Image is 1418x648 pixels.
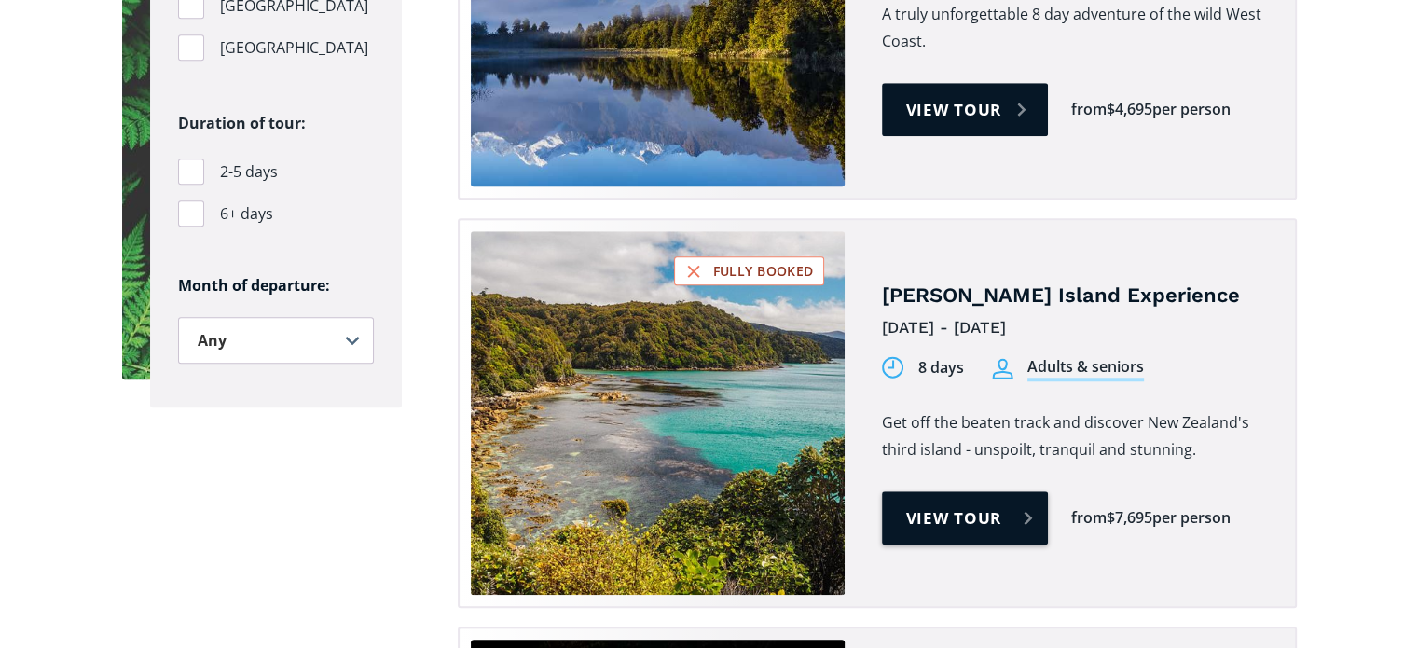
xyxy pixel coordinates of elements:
[1107,507,1152,529] div: $7,695
[178,276,374,296] h6: Month of departure:
[220,201,273,227] span: 6+ days
[918,357,927,379] div: 8
[882,491,1049,545] a: View tour
[1071,99,1107,120] div: from
[1152,507,1231,529] div: per person
[1152,99,1231,120] div: per person
[1107,99,1152,120] div: $4,695
[882,313,1267,342] div: [DATE] - [DATE]
[882,409,1267,463] p: Get off the beaten track and discover New Zealand's third island - unspoilt, tranquil and stunning.
[220,35,368,61] span: [GEOGRAPHIC_DATA]
[930,357,964,379] div: days
[1071,507,1107,529] div: from
[178,110,306,137] legend: Duration of tour:
[882,83,1049,136] a: View tour
[882,283,1267,310] h4: [PERSON_NAME] Island Experience
[882,1,1267,55] p: A truly unforgettable 8 day adventure of the wild West Coast.
[220,159,278,185] span: 2-5 days
[1027,356,1144,381] div: Adults & seniors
